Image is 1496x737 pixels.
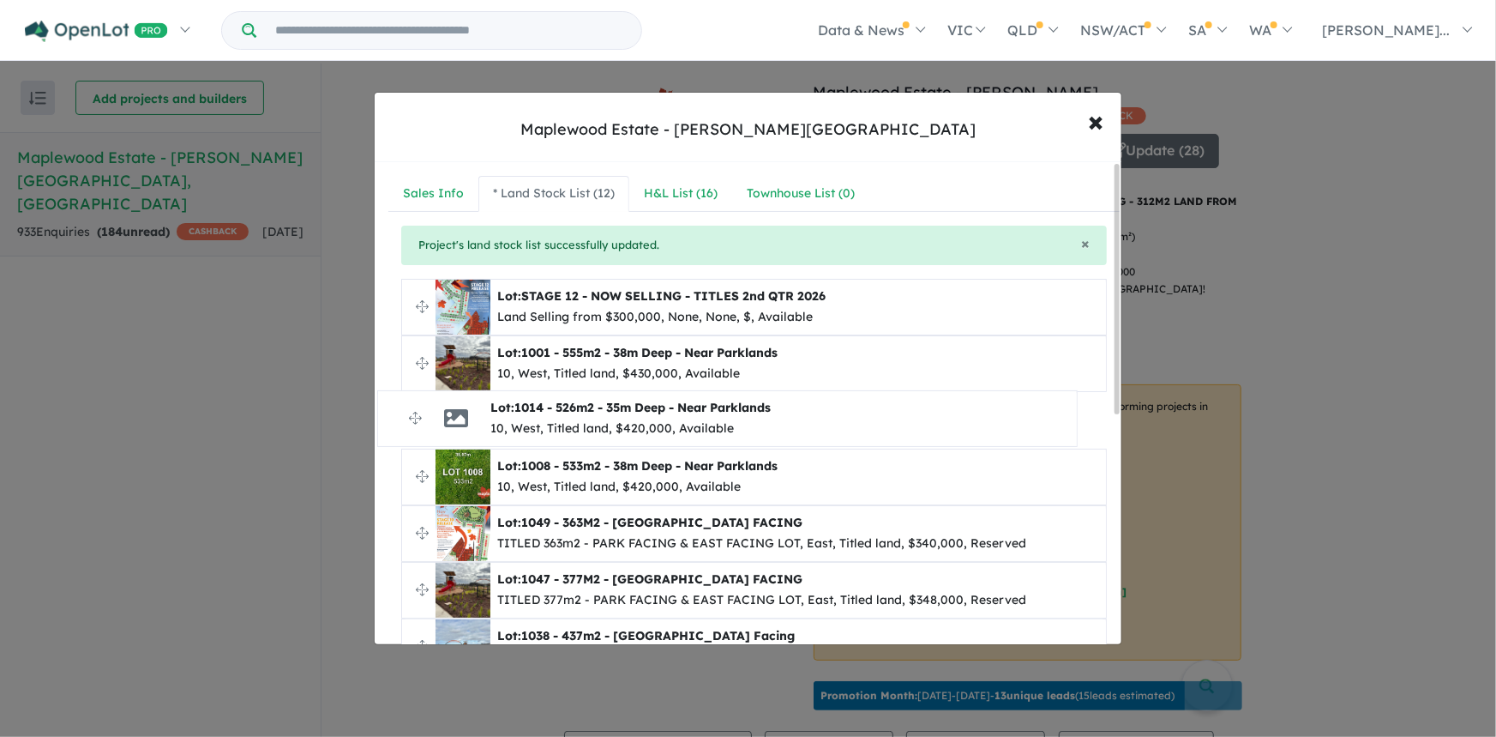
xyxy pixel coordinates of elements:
[747,184,855,204] div: Townhouse List ( 0 )
[1089,102,1104,139] span: ×
[497,364,778,384] div: 10, West, Titled land, $430,000, Available
[436,280,490,335] img: Maplewood%20Estate%20-%20Melton%20South%20-%20Lot%20STAGE%2012%20-%20NOW%20SELLING%20-%20TITLES%2...
[497,515,802,530] b: Lot:
[25,21,168,42] img: Openlot PRO Logo White
[521,628,795,643] span: 1038 - 437m2 - [GEOGRAPHIC_DATA] Facing
[497,345,778,360] b: Lot:
[521,571,802,587] span: 1047 - 377M2 - [GEOGRAPHIC_DATA] FACING
[416,300,429,313] img: drag.svg
[1081,233,1090,253] span: ×
[521,345,778,360] span: 1001 - 555m2 - 38m Deep - Near Parklands
[497,534,1026,554] div: TITLED 363m2 - PARK FACING & EAST FACING LOT, East, Titled land, $340,000, Reserved
[493,184,615,204] div: * Land Stock List ( 12 )
[644,184,718,204] div: H&L List ( 16 )
[416,470,429,483] img: drag.svg
[521,288,826,304] span: STAGE 12 - NOW SELLING - TITLES 2nd QTR 2026
[416,357,429,370] img: drag.svg
[497,458,778,474] b: Lot:
[497,307,826,328] div: Land Selling from $300,000, None, None, $, Available
[401,226,1107,265] div: Project's land stock list successfully updated.
[436,506,490,561] img: Maplewood%20Estate%20-%20Melton%20South%20-%20Lot%201049%20-%20363M2%20-%20EAST%20-%20PARK%20FACI...
[403,184,464,204] div: Sales Info
[436,563,490,618] img: Maplewood%20Estate%20-%20Melton%20South%20-%20Lot%201047%20-%20377M2%20-%20EAST%20-%20PARK%20FACI...
[497,571,802,587] b: Lot:
[436,336,490,391] img: Maplewood%20Estate%20-%20Melton%20South%20-%20Lot%201001%20-%20555m2%20-%2038m%20Deep%20-%20Near%...
[416,527,429,540] img: drag.svg
[521,458,778,474] span: 1008 - 533m2 - 38m Deep - Near Parklands
[436,450,490,504] img: Maplewood%20Estate%20-%20Melton%20South%20-%20Lot%201008%20-%20533m2%20-%2038m%20Deep%20-%20Near%...
[1322,21,1451,39] span: [PERSON_NAME]...
[520,118,976,141] div: Maplewood Estate - [PERSON_NAME][GEOGRAPHIC_DATA]
[497,590,1026,611] div: TITLED 377m2 - PARK FACING & EAST FACING LOT, East, Titled land, $348,000, Reserved
[497,288,826,304] b: Lot:
[416,583,429,596] img: drag.svg
[416,640,429,653] img: drag.svg
[497,628,795,643] b: Lot:
[436,619,490,674] img: Maplewood%20Estate%20-%20Melton%20South%20-%20Lot%201038%20-%20437m2%20-%20North%20-%20Park%20Fac...
[497,477,778,498] div: 10, West, Titled land, $420,000, Available
[1081,236,1090,251] button: Close
[260,12,638,49] input: Try estate name, suburb, builder or developer
[521,515,802,530] span: 1049 - 363M2 - [GEOGRAPHIC_DATA] FACING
